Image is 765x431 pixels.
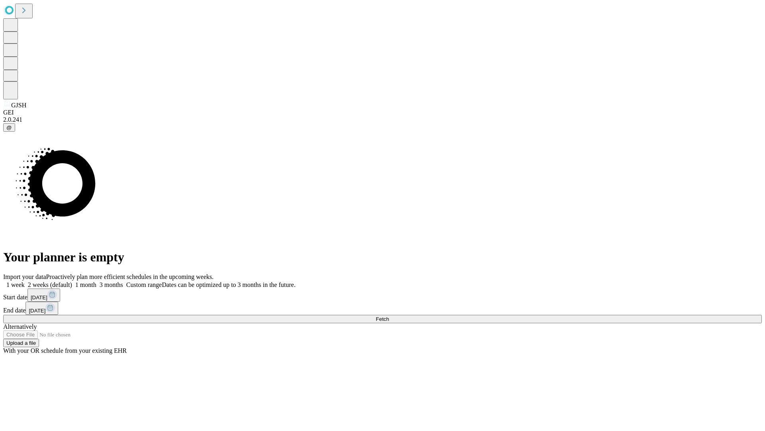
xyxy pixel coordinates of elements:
span: [DATE] [31,295,47,301]
h1: Your planner is empty [3,250,762,265]
button: Upload a file [3,339,39,347]
button: [DATE] [27,289,60,302]
button: Fetch [3,315,762,323]
span: 3 months [100,281,123,288]
span: @ [6,125,12,130]
span: With your OR schedule from your existing EHR [3,347,127,354]
div: Start date [3,289,762,302]
span: Dates can be optimized up to 3 months in the future. [162,281,295,288]
button: [DATE] [25,302,58,315]
button: @ [3,123,15,132]
span: GJSH [11,102,26,109]
span: Alternatively [3,323,37,330]
span: Import your data [3,273,46,280]
span: 1 month [75,281,96,288]
span: 1 week [6,281,25,288]
div: End date [3,302,762,315]
span: [DATE] [29,308,45,314]
span: Proactively plan more efficient schedules in the upcoming weeks. [46,273,214,280]
div: GEI [3,109,762,116]
span: 2 weeks (default) [28,281,72,288]
span: Custom range [126,281,162,288]
span: Fetch [376,316,389,322]
div: 2.0.241 [3,116,762,123]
